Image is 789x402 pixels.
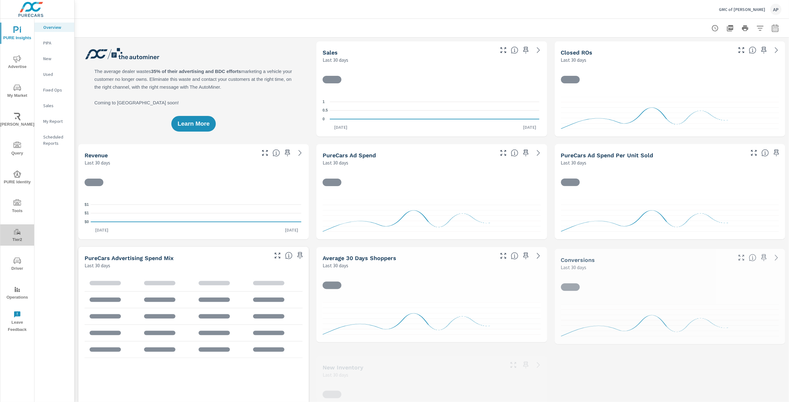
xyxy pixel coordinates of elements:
button: Learn More [171,116,216,132]
p: Last 30 days [561,264,587,271]
button: Make Fullscreen [260,148,270,158]
text: 1 [323,100,325,104]
span: PURE Insights [2,26,32,42]
span: Save this to your personalized report [521,251,531,261]
h5: PureCars Ad Spend Per Unit Sold [561,152,653,159]
button: "Export Report to PDF" [724,22,736,34]
text: $1 [85,211,89,216]
span: Save this to your personalized report [759,45,769,55]
p: My Report [43,118,69,124]
a: See more details in report [533,45,543,55]
span: Advertise [2,55,32,70]
button: Make Fullscreen [736,45,746,55]
h5: PureCars Advertising Spend Mix [85,255,174,261]
p: [DATE] [91,227,113,233]
div: PIPA [34,38,74,48]
a: See more details in report [771,45,781,55]
span: Total sales revenue over the selected date range. [Source: This data is sourced from the dealer’s... [273,149,280,157]
h5: New Inventory [323,364,363,371]
span: Number of vehicles sold by the dealership over the selected date range. [Source: This data is sou... [511,46,518,54]
a: See more details in report [533,251,543,261]
button: Make Fullscreen [498,45,508,55]
p: [DATE] [281,227,303,233]
h5: Average 30 Days Shoppers [323,255,396,261]
button: Make Fullscreen [273,251,283,261]
div: Fixed Ops [34,85,74,95]
div: Overview [34,23,74,32]
button: Make Fullscreen [749,148,759,158]
span: Save this to your personalized report [283,148,293,158]
a: See more details in report [771,253,781,263]
span: Total cost of media for all PureCars channels for the selected dealership group over the selected... [511,149,518,157]
p: Fixed Ops [43,87,69,93]
h5: PureCars Ad Spend [323,152,376,159]
button: Select Date Range [769,22,781,34]
span: Save this to your personalized report [771,148,781,158]
span: Operations [2,286,32,301]
button: Make Fullscreen [498,251,508,261]
a: See more details in report [295,148,305,158]
span: Save this to your personalized report [521,148,531,158]
button: Apply Filters [754,22,766,34]
div: AP [770,4,781,15]
button: Make Fullscreen [736,253,746,263]
span: Save this to your personalized report [295,251,305,261]
button: Make Fullscreen [498,148,508,158]
p: New [43,55,69,62]
div: Used [34,70,74,79]
text: $0 [85,220,89,224]
h5: Sales [323,49,338,56]
button: Print Report [739,22,751,34]
p: Overview [43,24,69,30]
p: Last 30 days [323,159,348,166]
h5: Conversions [561,257,595,263]
span: Save this to your personalized report [521,45,531,55]
p: [DATE] [519,124,541,130]
span: Driver [2,257,32,272]
h5: Closed ROs [561,49,593,56]
span: Learn More [178,121,210,127]
a: See more details in report [533,360,543,370]
p: Last 30 days [85,159,110,166]
span: Leave Feedback [2,311,32,333]
span: Save this to your personalized report [521,360,531,370]
span: Tier2 [2,228,32,243]
span: My Market [2,84,32,99]
p: Last 30 days [323,371,348,379]
p: Sales [43,102,69,109]
p: Last 30 days [561,159,587,166]
span: A rolling 30 day total of daily Shoppers on the dealership website, averaged over the selected da... [511,252,518,259]
span: PURE Identity [2,170,32,186]
div: nav menu [0,19,34,336]
span: The number of dealer-specified goals completed by a visitor. [Source: This data is provided by th... [749,254,756,261]
p: Scheduled Reports [43,134,69,146]
p: GMC of [PERSON_NAME] [719,7,765,12]
a: See more details in report [533,148,543,158]
p: Last 30 days [561,56,587,64]
p: Last 30 days [323,262,348,269]
span: Tools [2,199,32,215]
text: $1 [85,202,89,207]
button: Make Fullscreen [508,360,518,370]
text: 0 [323,117,325,121]
text: 0.5 [323,108,328,113]
span: Number of Repair Orders Closed by the selected dealership group over the selected time range. [So... [749,46,756,54]
h5: Revenue [85,152,108,159]
p: PIPA [43,40,69,46]
span: Query [2,142,32,157]
p: Used [43,71,69,77]
p: Last 30 days [85,262,110,269]
div: New [34,54,74,63]
div: Sales [34,101,74,110]
span: Average cost of advertising per each vehicle sold at the dealer over the selected date range. The... [761,149,769,157]
div: Scheduled Reports [34,132,74,148]
p: [DATE] [330,124,352,130]
span: Save this to your personalized report [759,253,769,263]
div: My Report [34,117,74,126]
p: Last 30 days [323,56,348,64]
span: [PERSON_NAME] [2,113,32,128]
span: This table looks at how you compare to the amount of budget you spend per channel as opposed to y... [285,252,293,259]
